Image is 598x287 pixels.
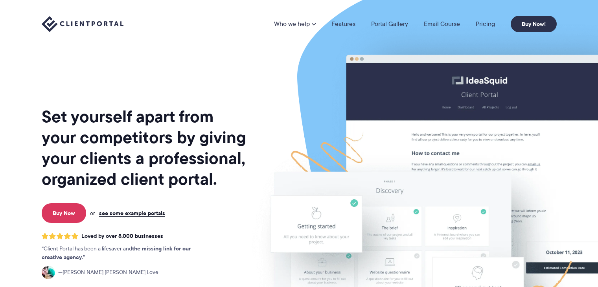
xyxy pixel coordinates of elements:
a: Email Course [424,21,460,27]
span: [PERSON_NAME] [PERSON_NAME] Love [58,268,158,277]
strong: the missing link for our creative agency [42,244,191,261]
h1: Set yourself apart from your competitors by giving your clients a professional, organized client ... [42,106,248,189]
a: Buy Now! [511,16,557,32]
p: Client Portal has been a lifesaver and . [42,245,207,262]
a: Features [331,21,355,27]
span: or [90,210,95,217]
a: see some example portals [99,210,165,217]
span: Loved by over 8,000 businesses [81,233,163,239]
a: Buy Now [42,203,86,223]
a: Pricing [476,21,495,27]
a: Portal Gallery [371,21,408,27]
a: Who we help [274,21,316,27]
